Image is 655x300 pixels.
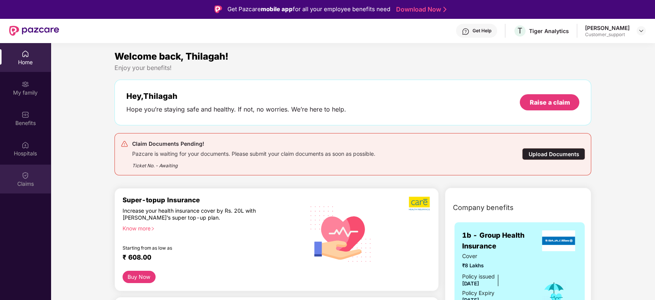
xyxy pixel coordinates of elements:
[22,141,29,149] img: svg+xml;base64,PHN2ZyBpZD0iSG9zcGl0YWxzIiB4bWxucz0iaHR0cDovL3d3dy53My5vcmcvMjAwMC9zdmciIHdpZHRoPS...
[443,5,446,13] img: Stroke
[132,157,375,169] div: Ticket No. - Awaiting
[123,196,302,204] div: Super-topup Insurance
[638,28,644,34] img: svg+xml;base64,PHN2ZyBpZD0iRHJvcGRvd24tMzJ4MzIiIHhtbG5zPSJodHRwOi8vd3d3LnczLm9yZy8yMDAwL3N2ZyIgd2...
[22,50,29,58] img: svg+xml;base64,PHN2ZyBpZD0iSG9tZSIgeG1sbnM9Imh0dHA6Ly93d3cudzMub3JnLzIwMDAvc3ZnIiB3aWR0aD0iMjAiIG...
[114,64,592,72] div: Enjoy your benefits!
[22,172,29,179] img: svg+xml;base64,PHN2ZyBpZD0iQ2xhaW0iIHhtbG5zPSJodHRwOi8vd3d3LnczLm9yZy8yMDAwL3N2ZyIgd2lkdGg9IjIwIi...
[542,230,575,251] img: insurerLogo
[123,271,156,283] button: Buy Now
[473,28,491,34] div: Get Help
[462,252,531,260] span: Cover
[123,245,270,250] div: Starting from as low as
[529,27,569,35] div: Tiger Analytics
[114,51,229,62] span: Welcome back, Thilagah!
[585,24,630,32] div: [PERSON_NAME]
[22,80,29,88] img: svg+xml;base64,PHN2ZyB3aWR0aD0iMjAiIGhlaWdodD0iMjAiIHZpZXdCb3g9IjAgMCAyMCAyMCIgZmlsbD0ibm9uZSIgeG...
[227,5,390,14] div: Get Pazcare for all your employee benefits need
[22,111,29,118] img: svg+xml;base64,PHN2ZyBpZD0iQmVuZWZpdHMiIHhtbG5zPSJodHRwOi8vd3d3LnczLm9yZy8yMDAwL3N2ZyIgd2lkdGg9Ij...
[123,207,269,222] div: Increase your health insurance cover by Rs. 20L with [PERSON_NAME]’s super top-up plan.
[462,262,531,270] span: ₹8 Lakhs
[462,280,479,287] span: [DATE]
[214,5,222,13] img: Logo
[126,105,346,113] div: Hope you’re staying safe and healthy. If not, no worries. We’re here to help.
[529,98,570,107] div: Raise a claim
[462,289,494,297] div: Policy Expiry
[453,202,514,213] span: Company benefits
[522,148,585,160] div: Upload Documents
[585,32,630,38] div: Customer_support
[132,139,375,148] div: Claim Documents Pending!
[409,196,431,211] img: b5dec4f62d2307b9de63beb79f102df3.png
[123,253,295,263] div: ₹ 608.00
[462,28,469,35] img: svg+xml;base64,PHN2ZyBpZD0iSGVscC0zMngzMiIgeG1sbnM9Imh0dHA6Ly93d3cudzMub3JnLzIwMDAvc3ZnIiB3aWR0aD...
[261,5,293,13] strong: mobile app
[517,26,522,35] span: T
[132,148,375,157] div: Pazcare is waiting for your documents. Please submit your claim documents as soon as possible.
[462,272,495,281] div: Policy issued
[121,140,128,148] img: svg+xml;base64,PHN2ZyB4bWxucz0iaHR0cDovL3d3dy53My5vcmcvMjAwMC9zdmciIHdpZHRoPSIyNCIgaGVpZ2h0PSIyNC...
[9,26,59,36] img: New Pazcare Logo
[304,196,378,271] img: svg+xml;base64,PHN2ZyB4bWxucz0iaHR0cDovL3d3dy53My5vcmcvMjAwMC9zdmciIHhtbG5zOnhsaW5rPSJodHRwOi8vd3...
[462,230,540,252] span: 1b - Group Health Insurance
[123,225,298,230] div: Know more
[126,92,346,101] div: Hey, Thilagah
[396,5,444,13] a: Download Now
[151,227,155,231] span: right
